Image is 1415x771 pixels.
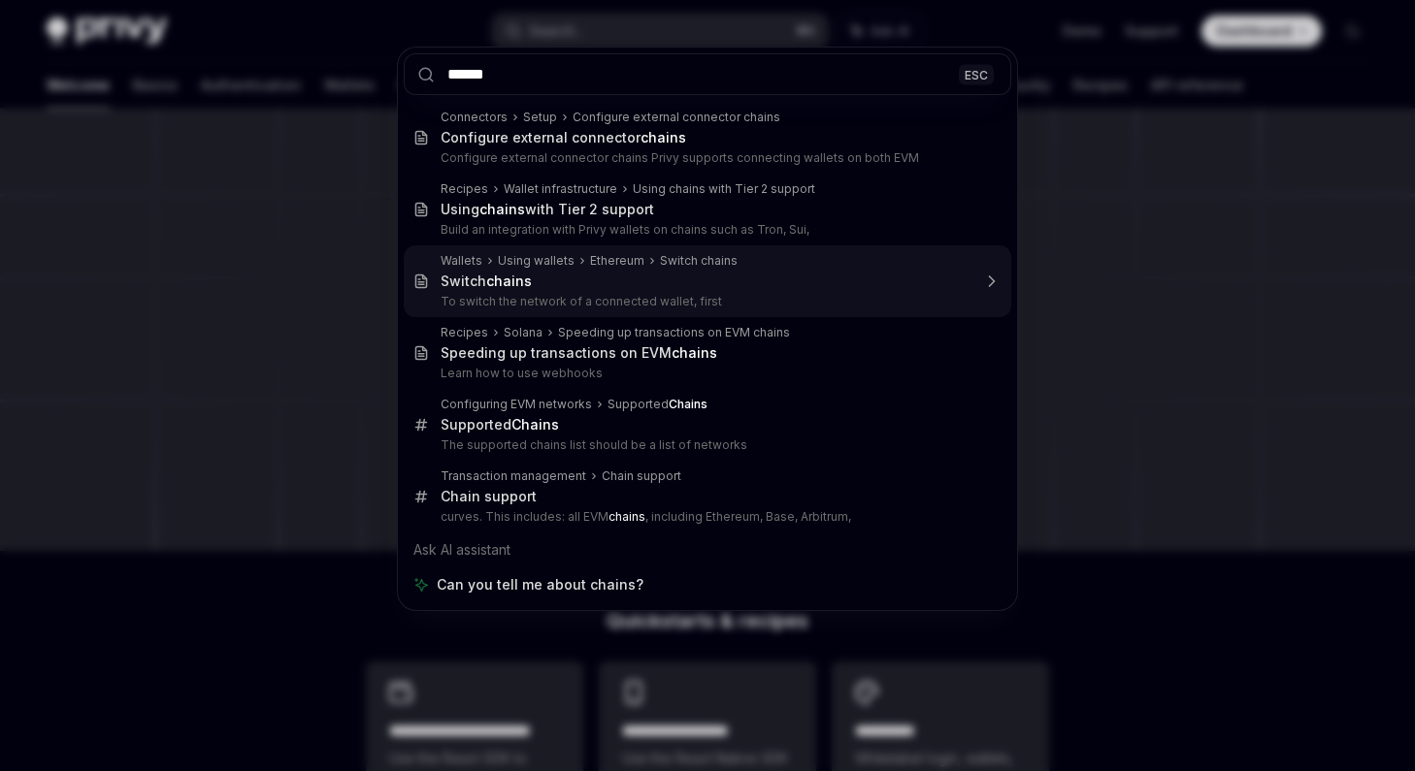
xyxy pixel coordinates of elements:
[602,468,681,484] div: Chain support
[486,273,532,289] b: chains
[441,294,971,309] p: To switch the network of a connected wallet, first
[441,344,717,362] div: Speeding up transactions on EVM
[959,64,994,84] div: ESC
[590,253,644,269] div: Ethereum
[608,397,707,412] div: Supported
[641,129,686,145] b: chains
[441,110,508,125] div: Connectors
[441,129,686,146] div: Configure external connector
[523,110,557,125] div: Setup
[504,181,617,197] div: Wallet infrastructure
[441,397,592,412] div: Configuring EVM networks
[479,201,525,217] b: chains
[404,532,1011,567] div: Ask AI assistant
[573,110,780,125] div: Configure external connector chains
[441,253,482,269] div: Wallets
[441,488,537,505] div: Chain support
[441,222,971,238] p: Build an integration with Privy wallets on chains such as Tron, Sui,
[441,416,559,434] div: Supported
[558,325,790,340] div: Speeding up transactions on EVM chains
[511,416,559,433] b: Chains
[441,181,488,197] div: Recipes
[498,253,575,269] div: Using wallets
[437,575,643,594] span: Can you tell me about chains?
[609,509,645,524] b: chains
[669,397,707,411] b: Chains
[441,150,971,166] p: Configure external connector chains Privy supports connecting wallets on both EVM
[441,437,971,453] p: The supported chains list should be a list of networks
[441,509,971,525] p: curves. This includes: all EVM , including Ethereum, Base, Arbitrum,
[441,273,532,290] div: Switch
[672,344,717,361] b: chains
[441,201,654,218] div: Using with Tier 2 support
[441,366,971,381] p: Learn how to use webhooks
[441,468,586,484] div: Transaction management
[441,325,488,340] div: Recipes
[660,253,738,269] div: Switch chains
[633,181,815,197] div: Using chains with Tier 2 support
[504,325,543,340] div: Solana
